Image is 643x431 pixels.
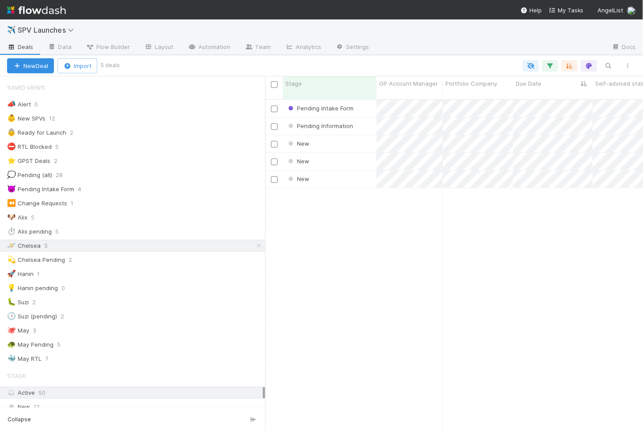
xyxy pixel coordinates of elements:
div: New [286,139,309,148]
button: NewDeal [7,58,54,73]
div: Chelsea [7,240,41,251]
div: Hanin pending [7,283,58,294]
span: 💡 [7,284,16,291]
span: 2 [54,155,66,166]
input: Toggle Row Selected [271,123,278,130]
div: May Pending [7,339,53,350]
span: ✈️ [7,26,16,34]
div: Alix pending [7,226,52,237]
span: My Tasks [549,7,584,14]
a: Layout [137,41,181,55]
div: Help [521,6,542,15]
span: ⛔ [7,143,16,150]
span: 50 [38,389,46,396]
input: Toggle Row Selected [271,176,278,183]
span: Deals [7,42,34,51]
span: 💭 [7,171,16,178]
span: Saved Views [7,79,45,96]
span: AngelList [598,7,624,14]
span: Due Date [516,79,541,88]
span: 5 [31,212,43,223]
span: 👵 [7,129,16,136]
small: 5 deals [101,61,120,69]
div: Pending Information [286,121,353,130]
div: GPST Deals [7,155,50,166]
span: New [286,158,309,165]
span: 2 [32,297,45,308]
span: Pending Information [286,122,353,129]
div: May RTL [7,353,42,364]
span: 5 [55,226,68,237]
div: Pending Intake Form [7,184,74,195]
span: ⏪ [7,199,16,207]
div: New [286,174,309,183]
span: 2 [70,127,82,138]
span: 🕓 [7,312,16,320]
span: 💫 [7,256,16,263]
span: 0 [61,283,74,294]
span: Pending Intake Form [286,105,354,112]
span: New [286,140,309,147]
span: 👶 [7,114,16,122]
a: Flow Builder [79,41,137,55]
input: Toggle Row Selected [271,106,278,112]
span: New [286,175,309,182]
button: Import [57,58,97,73]
span: 🐳 [7,355,16,362]
span: 🚀 [7,270,16,277]
span: 2 [61,311,73,322]
img: avatar_aa70801e-8de5-4477-ab9d-eb7c67de69c1.png [627,6,636,15]
div: Hanin [7,268,34,280]
a: Settings [328,41,377,55]
input: Toggle All Rows Selected [271,81,278,88]
img: logo-inverted-e16ddd16eac7371096b0.svg [7,3,66,18]
span: 4 [78,184,90,195]
div: Active [7,387,263,398]
div: New SPVs [7,113,46,124]
div: RTL Blocked [7,141,52,152]
span: 2 [68,254,81,265]
span: 🐶 [7,213,16,221]
div: Ready for Launch [7,127,66,138]
span: ⭐ [7,157,16,164]
div: Change Requests [7,198,67,209]
span: Flow Builder [86,42,130,51]
div: Pending Intake Form [286,104,354,113]
span: ⏱️ [7,227,16,235]
div: Suzi (pending) [7,311,57,322]
span: 5 [57,339,69,350]
span: 🐛 [7,298,16,306]
span: New [7,401,30,412]
input: Toggle Row Selected [271,159,278,165]
span: 0 [34,99,47,110]
div: Pending (all) [7,170,52,181]
span: 🪐 [7,242,16,249]
span: Stage [285,79,302,88]
span: 🐙 [7,326,16,334]
span: 28 [56,170,72,181]
a: Team [238,41,278,55]
div: Alert [7,99,31,110]
div: May [7,325,29,336]
span: 🐢 [7,340,16,348]
div: Chelsea Pending [7,254,65,265]
span: 3 [33,325,45,336]
div: Suzi [7,297,29,308]
div: Alix [7,212,27,223]
a: Automation [181,41,238,55]
span: 👿 [7,185,16,193]
span: 7 [45,353,57,364]
a: Docs [605,41,643,55]
span: 1 [37,268,49,280]
span: 📣 [7,100,16,108]
span: SPV Launches [18,26,78,34]
span: GP Account Manager [379,79,438,88]
span: 5 [44,240,57,251]
span: 1 [71,198,82,209]
span: Stage [7,367,26,385]
span: Portfolio Company [445,79,497,88]
input: Toggle Row Selected [271,141,278,147]
span: 5 [55,141,68,152]
a: Analytics [278,41,328,55]
a: My Tasks [549,6,584,15]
